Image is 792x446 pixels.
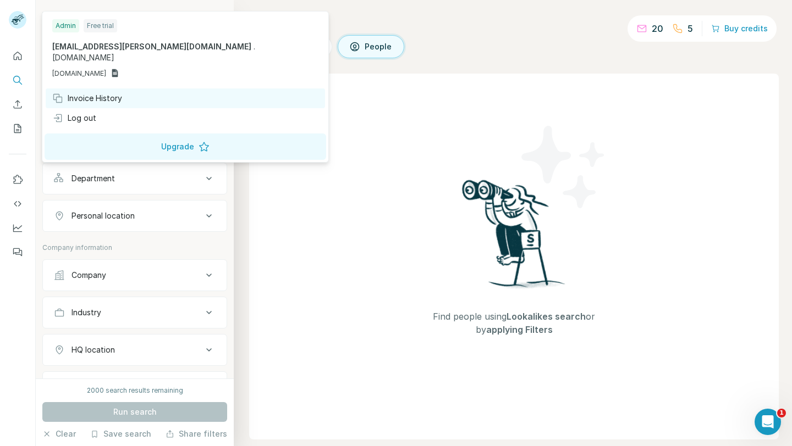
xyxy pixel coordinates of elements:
[43,165,227,192] button: Department
[9,119,26,138] button: My lists
[507,311,586,322] span: Lookalikes search
[71,270,106,281] div: Company
[71,344,115,355] div: HQ location
[9,242,26,262] button: Feedback
[52,42,251,51] span: [EMAIL_ADDRESS][PERSON_NAME][DOMAIN_NAME]
[43,203,227,229] button: Personal location
[45,133,326,160] button: Upgrade
[52,19,79,32] div: Admin
[71,173,115,184] div: Department
[84,19,117,32] div: Free trial
[190,7,234,23] button: Hide
[43,374,227,400] button: Annual revenue ($)
[71,307,101,318] div: Industry
[52,69,106,79] span: [DOMAIN_NAME]
[42,243,227,253] p: Company information
[254,42,255,51] span: .
[43,262,227,288] button: Company
[9,46,26,66] button: Quick start
[87,386,183,395] div: 2000 search results remaining
[52,113,96,124] div: Log out
[9,170,26,189] button: Use Surfe on LinkedIn
[711,21,768,36] button: Buy credits
[90,428,151,439] button: Save search
[457,177,571,299] img: Surfe Illustration - Woman searching with binoculars
[71,210,135,221] div: Personal location
[652,22,663,35] p: 20
[52,53,114,62] span: [DOMAIN_NAME]
[514,118,613,216] img: Surfe Illustration - Stars
[777,409,786,417] span: 1
[42,10,80,20] div: New search
[52,93,122,104] div: Invoice History
[43,299,227,326] button: Industry
[415,310,613,336] span: Find people using or by
[166,428,227,439] button: Share filters
[486,324,553,335] span: applying Filters
[9,70,26,90] button: Search
[9,218,26,238] button: Dashboard
[249,13,779,29] h4: Search
[9,194,26,214] button: Use Surfe API
[43,337,227,363] button: HQ location
[365,41,393,52] span: People
[42,428,76,439] button: Clear
[9,94,26,114] button: Enrich CSV
[687,22,693,35] p: 5
[755,409,781,435] iframe: Intercom live chat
